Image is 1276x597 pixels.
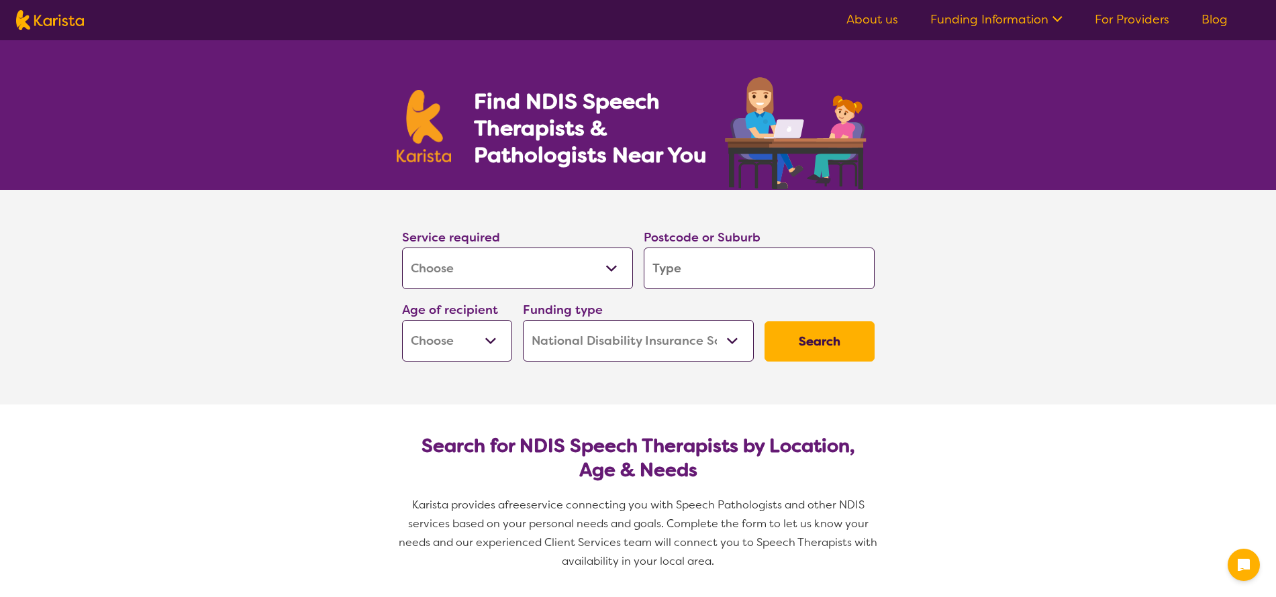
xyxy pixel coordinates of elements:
[397,90,452,162] img: Karista logo
[644,229,760,246] label: Postcode or Suburb
[846,11,898,28] a: About us
[1095,11,1169,28] a: For Providers
[930,11,1063,28] a: Funding Information
[1201,11,1228,28] a: Blog
[505,498,526,512] span: free
[644,248,875,289] input: Type
[413,434,864,482] h2: Search for NDIS Speech Therapists by Location, Age & Needs
[399,498,880,568] span: service connecting you with Speech Pathologists and other NDIS services based on your personal ne...
[474,88,722,168] h1: Find NDIS Speech Therapists & Pathologists Near You
[402,302,498,318] label: Age of recipient
[765,321,875,362] button: Search
[402,229,500,246] label: Service required
[412,498,505,512] span: Karista provides a
[523,302,603,318] label: Funding type
[714,72,880,190] img: speech-therapy
[16,10,84,30] img: Karista logo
